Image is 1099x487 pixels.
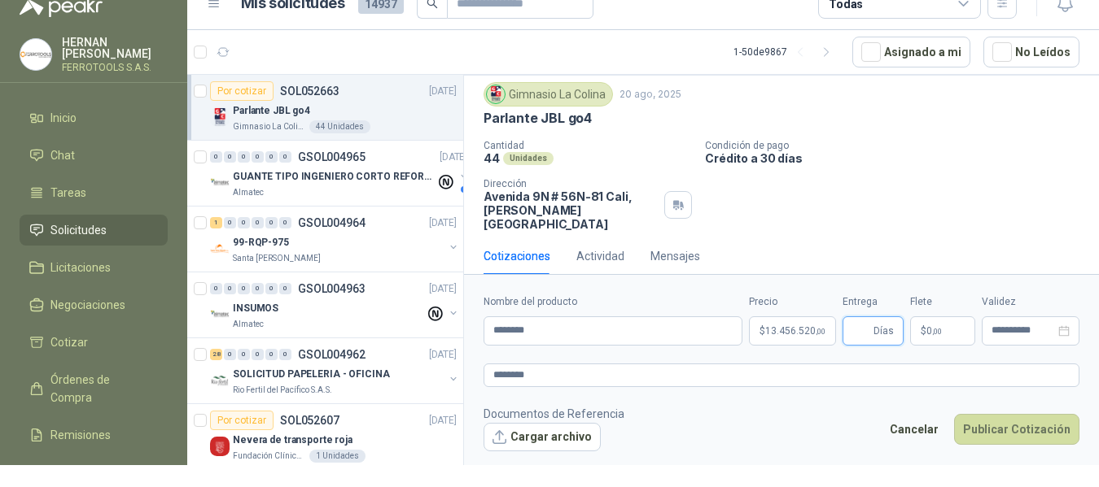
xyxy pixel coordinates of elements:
span: Chat [50,146,75,164]
div: 0 [279,283,291,294]
p: [DATE] [429,413,457,428]
p: Nevera de transporte roja [233,433,352,448]
p: Avenida 9N # 56N-81 Cali , [PERSON_NAME][GEOGRAPHIC_DATA] [484,189,658,231]
p: SOLICITUD PAPELERIA - OFICINA [233,367,390,382]
div: Cotizaciones [484,247,550,265]
div: 44 Unidades [309,120,370,133]
span: Órdenes de Compra [50,371,152,407]
p: Documentos de Referencia [484,405,624,423]
a: 28 0 0 0 0 0 GSOL004962[DATE] Company LogoSOLICITUD PAPELERIA - OFICINARio Fertil del Pacífico S.... [210,345,460,397]
span: 0 [926,326,942,336]
label: Precio [749,294,836,310]
div: 0 [279,349,291,360]
div: 0 [210,151,222,163]
div: 0 [224,283,236,294]
div: 0 [238,217,250,228]
div: 0 [224,217,236,228]
p: $13.456.520,00 [749,316,836,346]
span: Solicitudes [50,221,107,239]
label: Flete [910,294,975,310]
span: Inicio [50,109,77,127]
div: 0 [252,151,264,163]
p: Almatec [233,186,264,199]
span: Negociaciones [50,296,125,314]
div: 0 [265,349,278,360]
div: 1 [210,217,222,228]
div: 0 [279,151,291,163]
div: 0 [265,217,278,228]
div: 0 [265,283,278,294]
div: 0 [279,217,291,228]
img: Company Logo [210,437,230,456]
p: GUANTE TIPO INGENIERO CORTO REFORZADO [233,169,436,185]
span: $ [921,326,926,336]
div: 28 [210,349,222,360]
p: [DATE] [429,281,457,297]
span: Días [874,317,894,345]
p: $ 0,00 [910,316,975,346]
p: HERNAN [PERSON_NAME] [62,37,168,59]
p: Crédito a 30 días [705,151,1092,165]
span: Licitaciones [50,259,111,276]
div: 0 [252,217,264,228]
div: 0 [238,151,250,163]
div: Actividad [576,247,624,265]
p: Santa [PERSON_NAME] [233,252,321,265]
a: Cotizar [20,327,168,358]
button: Asignado a mi [852,37,970,67]
div: 0 [224,349,236,360]
img: Company Logo [210,239,230,259]
button: Publicar Cotización [954,414,1079,445]
button: No Leídos [983,37,1079,67]
p: SOL052663 [280,85,339,97]
div: 0 [210,283,222,294]
span: Tareas [50,184,86,202]
span: Remisiones [50,426,111,444]
p: GSOL004963 [298,283,366,294]
div: 1 - 50 de 9867 [733,39,839,65]
p: 20 ago, 2025 [620,87,681,102]
div: 1 Unidades [309,450,366,463]
a: Por cotizarSOL052663[DATE] Company LogoParlante JBL go4Gimnasio La Colina44 Unidades [187,75,463,141]
img: Company Logo [210,305,230,324]
img: Company Logo [487,85,505,103]
label: Nombre del producto [484,294,742,310]
img: Company Logo [210,371,230,390]
div: Gimnasio La Colina [484,82,613,107]
label: Entrega [843,294,904,310]
p: Cantidad [484,140,692,151]
p: SOL052607 [280,415,339,426]
div: Por cotizar [210,411,274,430]
p: Rio Fertil del Pacífico S.A.S. [233,384,332,397]
a: Negociaciones [20,289,168,320]
img: Company Logo [20,39,51,70]
p: [DATE] [440,150,467,165]
div: Por cotizar [210,81,274,101]
a: Órdenes de Compra [20,364,168,413]
div: Unidades [503,152,554,165]
p: GSOL004962 [298,349,366,360]
p: 99-RQP-975 [233,235,289,250]
img: Company Logo [210,173,230,193]
button: Cargar archivo [484,423,601,452]
p: 44 [484,151,500,165]
a: 0 0 0 0 0 0 GSOL004965[DATE] Company LogoGUANTE TIPO INGENIERO CORTO REFORZADOAlmatec [210,147,471,199]
a: 1 0 0 0 0 0 GSOL004964[DATE] Company Logo99-RQP-975Santa [PERSON_NAME] [210,213,460,265]
p: Parlante JBL go4 [484,110,592,127]
div: 0 [224,151,236,163]
a: Licitaciones [20,252,168,283]
a: Inicio [20,102,168,133]
a: Remisiones [20,420,168,450]
p: Gimnasio La Colina [233,120,306,133]
span: ,00 [816,327,825,336]
a: Por cotizarSOL052607[DATE] Company LogoNevera de transporte rojaFundación Clínica Shaio1 Unidades [187,404,463,470]
p: GSOL004964 [298,217,366,228]
div: Mensajes [650,247,700,265]
p: FERROTOOLS S.A.S. [62,63,168,72]
div: 0 [238,283,250,294]
a: Tareas [20,177,168,208]
span: Cotizar [50,333,88,351]
div: 0 [252,283,264,294]
a: Solicitudes [20,215,168,246]
label: Validez [982,294,1079,310]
